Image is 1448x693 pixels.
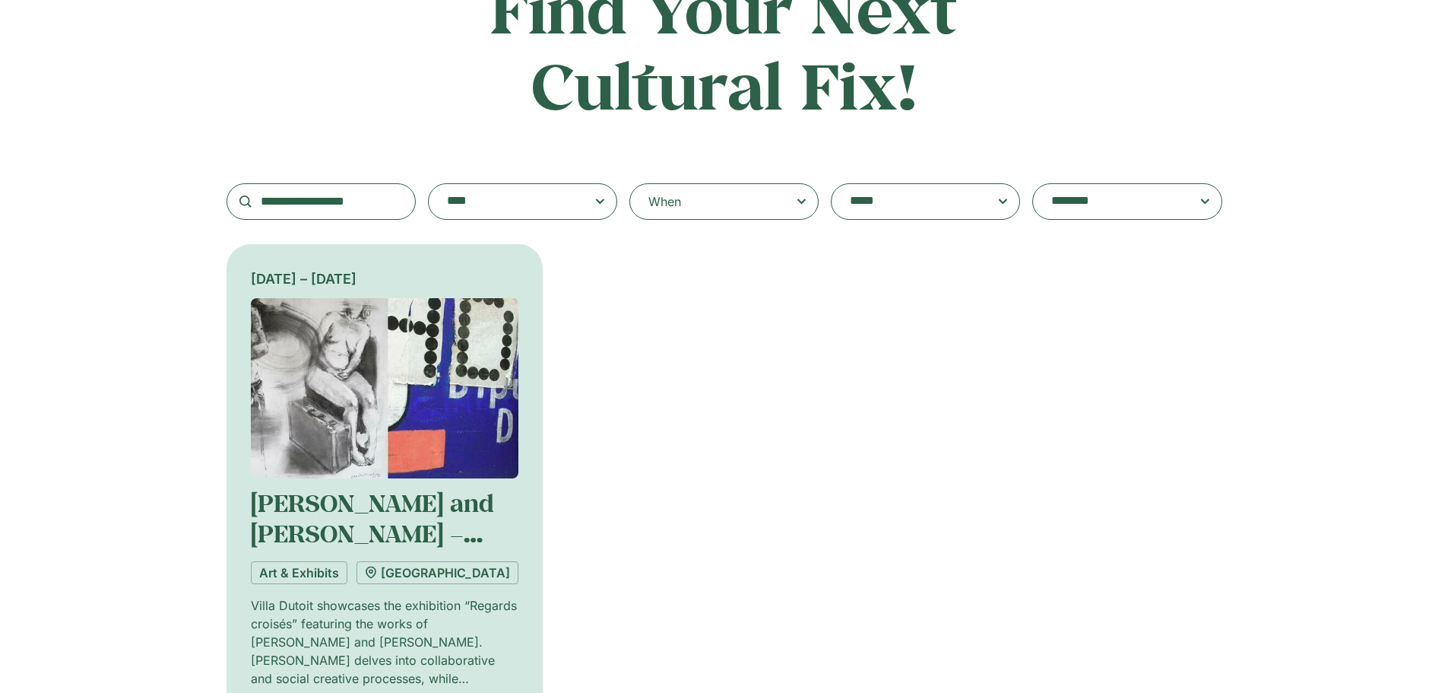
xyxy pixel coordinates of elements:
[447,191,569,212] textarea: Search
[251,298,519,478] img: Coolturalia - Daniela Montecinos et Patrice Loubon - Regards Croisés
[251,596,519,688] p: Villa Dutoit showcases the exhibition “Regards croisés” featuring the works of [PERSON_NAME] and ...
[648,192,681,211] div: When
[1051,191,1173,212] textarea: Search
[251,487,494,580] a: [PERSON_NAME] and [PERSON_NAME] – Regards croisés
[251,269,519,289] div: [DATE] – [DATE]
[850,191,971,212] textarea: Search
[251,561,347,584] a: Art & Exhibits
[356,561,518,584] a: [GEOGRAPHIC_DATA]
